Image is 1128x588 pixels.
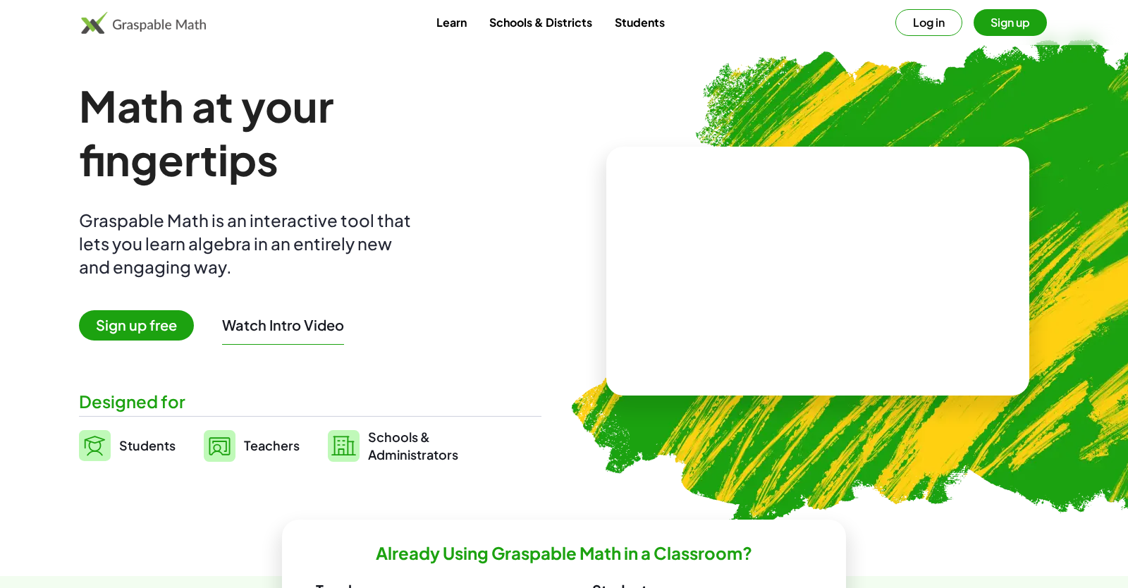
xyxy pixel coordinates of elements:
[376,542,752,564] h2: Already Using Graspable Math in a Classroom?
[478,9,603,35] a: Schools & Districts
[79,310,194,341] span: Sign up free
[79,430,111,461] img: svg%3e
[425,9,478,35] a: Learn
[79,209,417,278] div: Graspable Math is an interactive tool that lets you learn algebra in an entirely new and engaging...
[204,430,235,462] img: svg%3e
[974,9,1047,36] button: Sign up
[328,430,360,462] img: svg%3e
[895,9,962,36] button: Log in
[204,428,300,463] a: Teachers
[712,219,924,324] video: What is this? This is dynamic math notation. Dynamic math notation plays a central role in how Gr...
[328,428,458,463] a: Schools &Administrators
[79,428,176,463] a: Students
[603,9,676,35] a: Students
[222,316,344,334] button: Watch Intro Video
[368,428,458,463] span: Schools & Administrators
[119,437,176,453] span: Students
[244,437,300,453] span: Teachers
[79,390,541,413] div: Designed for
[79,79,527,186] h1: Math at your fingertips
